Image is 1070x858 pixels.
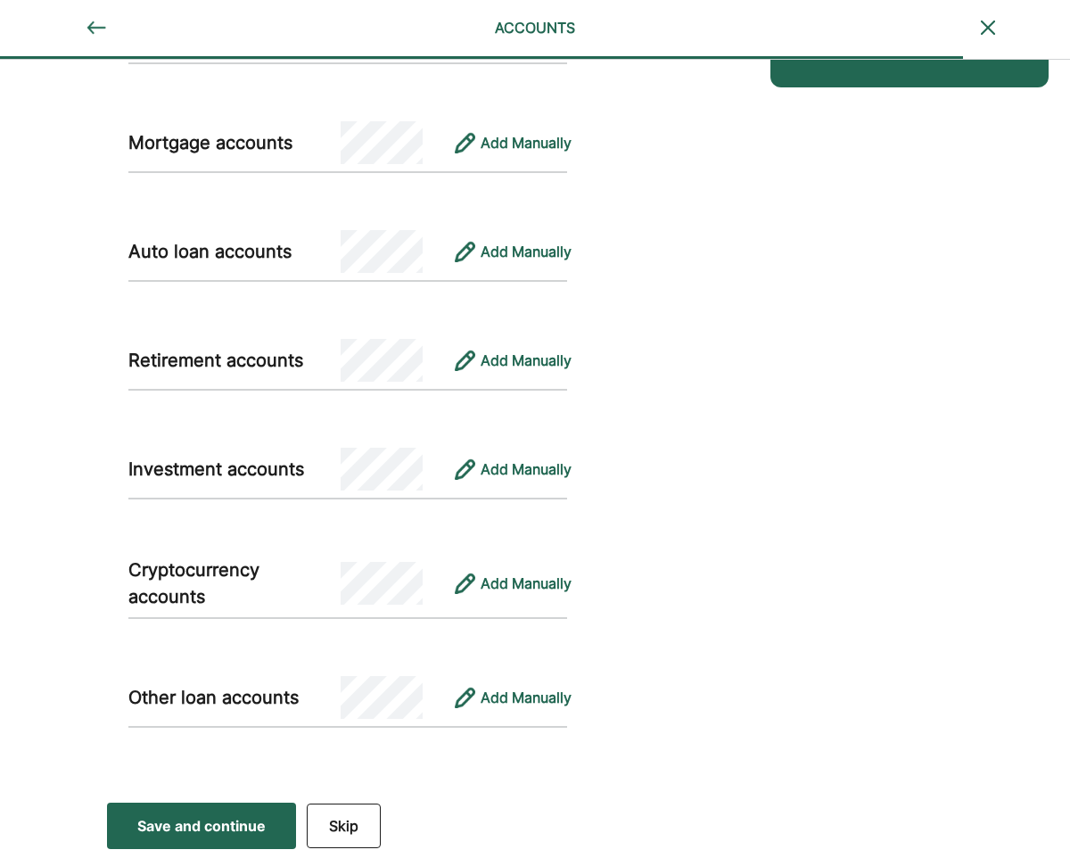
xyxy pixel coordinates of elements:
div: Retirement accounts [128,347,341,374]
div: Save and continue [137,815,266,837]
div: Other loan accounts [128,684,341,711]
div: Add Manually [481,132,572,153]
div: Add Manually [481,687,572,708]
button: Save and continue [107,803,296,849]
div: Cryptocurrency accounts [128,557,341,610]
div: Add Manually [481,458,572,480]
div: ACCOUNTS [382,17,687,38]
div: Investment accounts [128,456,341,483]
div: Add Manually [481,350,572,371]
button: Skip [307,804,381,848]
div: Auto loan accounts [128,238,341,265]
div: Add Manually [481,573,572,594]
div: Add Manually [481,241,572,262]
div: Mortgage accounts [128,129,341,156]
